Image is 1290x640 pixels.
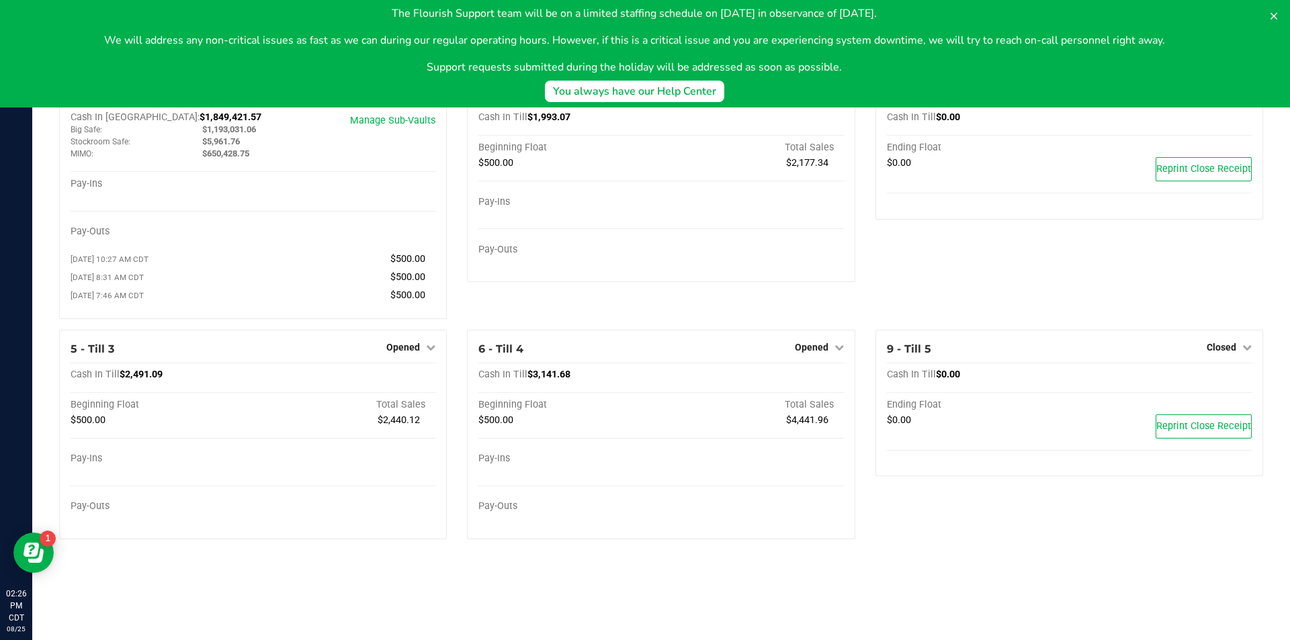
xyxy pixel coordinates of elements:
[71,414,105,426] span: $500.00
[661,142,844,154] div: Total Sales
[795,342,828,353] span: Opened
[887,157,911,169] span: $0.00
[350,115,435,126] a: Manage Sub-Vaults
[661,399,844,411] div: Total Sales
[40,531,56,547] iframe: Resource center unread badge
[478,342,523,355] span: 6 - Till 4
[253,399,436,411] div: Total Sales
[71,255,148,264] span: [DATE] 10:27 AM CDT
[478,453,661,465] div: Pay-Ins
[71,453,253,465] div: Pay-Ins
[71,369,120,380] span: Cash In Till
[478,399,661,411] div: Beginning Float
[120,369,163,380] span: $2,491.09
[386,342,420,353] span: Opened
[71,273,144,282] span: [DATE] 8:31 AM CDT
[1156,420,1251,432] span: Reprint Close Receipt
[936,369,960,380] span: $0.00
[527,111,570,123] span: $1,993.07
[478,369,527,380] span: Cash In Till
[786,157,828,169] span: $2,177.34
[478,142,661,154] div: Beginning Float
[1156,414,1252,439] button: Reprint Close Receipt
[527,369,570,380] span: $3,141.68
[478,157,513,169] span: $500.00
[1156,163,1251,175] span: Reprint Close Receipt
[202,124,256,134] span: $1,193,031.06
[478,196,661,208] div: Pay-Ins
[104,59,1165,75] p: Support requests submitted during the holiday will be addressed as soon as possible.
[71,178,253,190] div: Pay-Ins
[104,32,1165,48] p: We will address any non-critical issues as fast as we can during our regular operating hours. How...
[786,414,828,426] span: $4,441.96
[887,342,931,355] span: 9 - Till 5
[71,342,114,355] span: 5 - Till 3
[71,111,200,123] span: Cash In [GEOGRAPHIC_DATA]:
[478,500,661,512] div: Pay-Outs
[71,149,93,158] span: MIMO:
[71,500,253,512] div: Pay-Outs
[71,137,130,146] span: Stockroom Safe:
[887,142,1070,154] div: Ending Float
[553,83,716,99] div: You always have our Help Center
[390,253,425,265] span: $500.00
[887,414,911,426] span: $0.00
[6,588,26,624] p: 02:26 PM CDT
[71,226,253,238] div: Pay-Outs
[378,414,420,426] span: $2,440.12
[478,111,527,123] span: Cash In Till
[390,271,425,283] span: $500.00
[6,624,26,634] p: 08/25
[71,125,102,134] span: Big Safe:
[13,533,54,573] iframe: Resource center
[202,136,240,146] span: $5,961.76
[887,111,936,123] span: Cash In Till
[1207,342,1236,353] span: Closed
[71,399,253,411] div: Beginning Float
[71,291,144,300] span: [DATE] 7:46 AM CDT
[104,5,1165,21] p: The Flourish Support team will be on a limited staffing schedule on [DATE] in observance of [DATE].
[202,148,249,158] span: $650,428.75
[390,289,425,301] span: $500.00
[478,244,661,256] div: Pay-Outs
[478,414,513,426] span: $500.00
[1156,157,1252,181] button: Reprint Close Receipt
[887,399,1070,411] div: Ending Float
[200,111,261,123] span: $1,849,421.57
[936,111,960,123] span: $0.00
[887,369,936,380] span: Cash In Till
